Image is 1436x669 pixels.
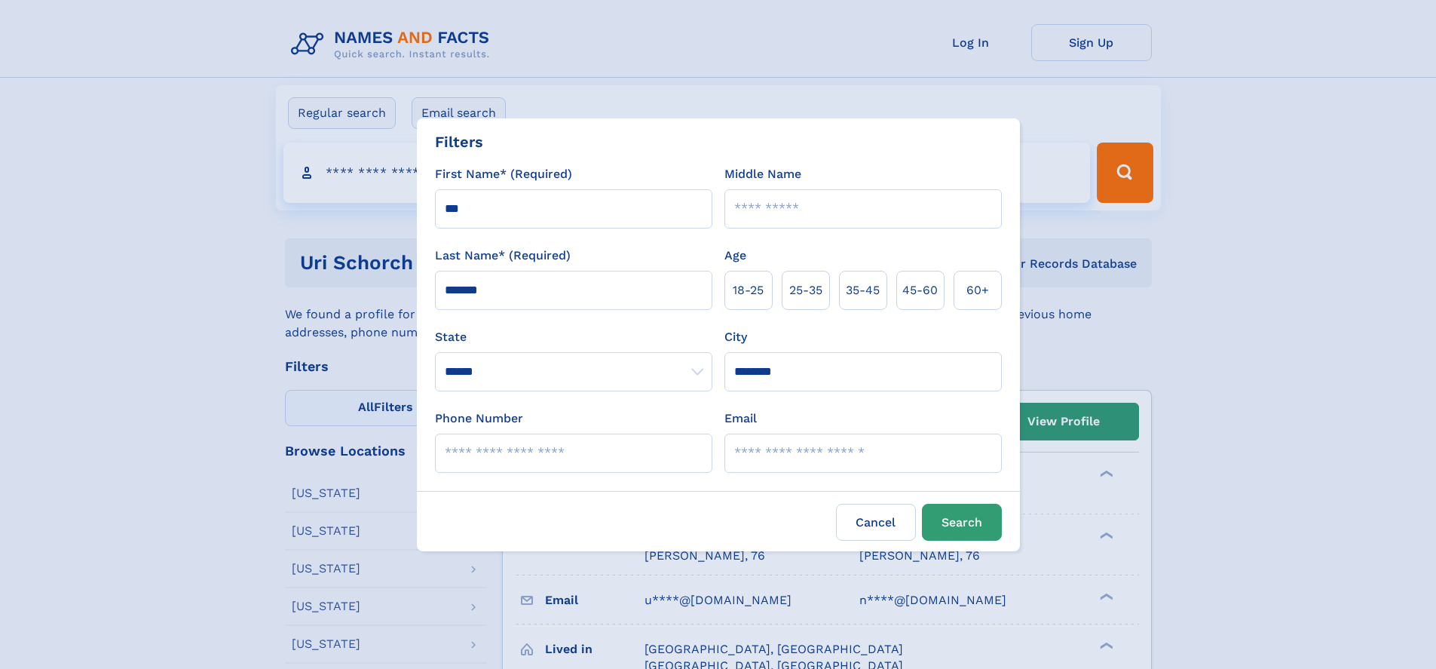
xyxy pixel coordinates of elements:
[435,328,712,346] label: State
[724,410,757,428] label: Email
[435,247,571,265] label: Last Name* (Required)
[435,410,523,428] label: Phone Number
[846,281,880,299] span: 35‑45
[733,281,764,299] span: 18‑25
[789,281,822,299] span: 25‑35
[724,165,801,183] label: Middle Name
[836,504,916,541] label: Cancel
[724,328,747,346] label: City
[966,281,989,299] span: 60+
[922,504,1002,541] button: Search
[724,247,746,265] label: Age
[435,165,572,183] label: First Name* (Required)
[902,281,938,299] span: 45‑60
[435,130,483,153] div: Filters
